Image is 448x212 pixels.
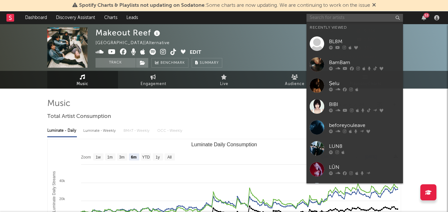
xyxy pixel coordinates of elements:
div: LŪN [329,163,400,171]
a: Dashboard [21,11,51,24]
div: BamBam [329,59,400,66]
a: LUN8 [306,138,403,159]
text: 1y [156,155,160,159]
a: Music [47,71,118,89]
div: [GEOGRAPHIC_DATA] | Alternative [96,39,177,47]
span: Spotify Charts & Playlists not updating on Sodatone [79,3,205,8]
div: BL8M [329,38,400,45]
button: Summary [192,58,222,68]
button: 53 [422,15,426,20]
span: : Some charts are now updating. We are continuing to work on the issue [79,3,370,8]
span: Music [77,80,88,88]
div: 53 [424,13,429,18]
a: Leads [122,11,142,24]
div: Recently Viewed [310,24,400,32]
a: Ṣelu [306,75,403,96]
text: 3m [119,155,124,159]
span: Benchmark [160,59,185,67]
text: 1w [96,155,101,159]
span: Dismiss [372,3,376,8]
div: BIBI [329,101,400,108]
a: Discovery Assistant [51,11,100,24]
span: Audience [285,80,305,88]
a: Charts [100,11,122,24]
button: Track [96,58,136,68]
a: PLAVE [306,180,403,201]
text: Luminate Daily Streams [51,171,56,212]
div: Ṣelu [329,80,400,87]
div: Luminate - Weekly [83,125,117,136]
a: Engagement [118,71,189,89]
a: Audience [260,71,330,89]
text: 20k [59,197,65,201]
a: BamBam [306,54,403,75]
a: Benchmark [151,58,188,68]
span: Total Artist Consumption [47,113,111,120]
div: LUN8 [329,142,400,150]
span: Summary [200,61,219,65]
a: LŪN [306,159,403,180]
text: 6m [131,155,136,159]
div: Luminate - Daily [47,125,77,136]
a: beforeyouleave [306,117,403,138]
text: YTD [142,155,150,159]
text: 1m [107,155,113,159]
span: Live [220,80,228,88]
text: 40k [59,179,65,183]
text: Zoom [81,155,91,159]
div: beforeyouleave [329,121,400,129]
a: BL8M [306,33,403,54]
a: BIBI [306,96,403,117]
text: All [167,155,171,159]
button: Edit [190,49,201,57]
span: Engagement [141,80,166,88]
a: Live [189,71,260,89]
input: Search for artists [306,14,403,22]
div: Makeout Reef [96,27,162,38]
text: Luminate Daily Consumption [191,142,257,147]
